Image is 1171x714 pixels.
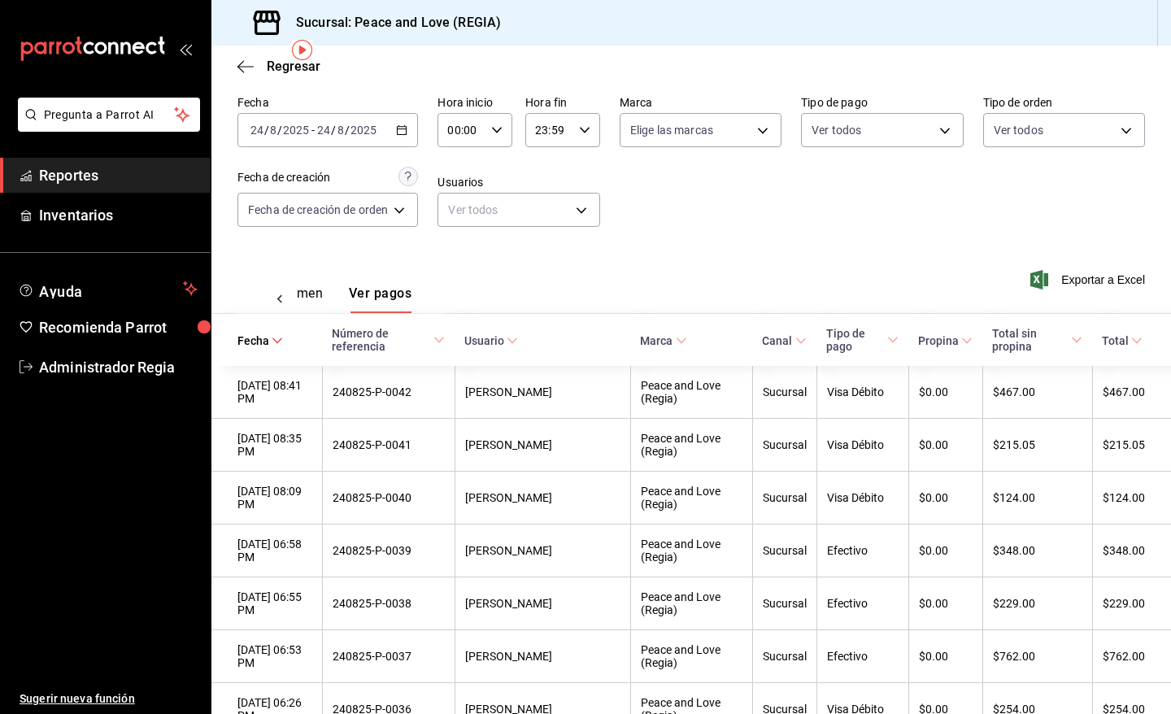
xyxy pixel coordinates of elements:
div: [PERSON_NAME] [465,438,620,451]
div: Sucursal [763,544,807,557]
button: Pregunta a Parrot AI [18,98,200,132]
div: navigation tabs [247,285,363,313]
div: 240825-P-0038 [333,597,445,610]
div: $0.00 [919,385,973,398]
div: Peace and Love (Regia) [641,485,742,511]
div: $229.00 [993,597,1082,610]
div: Sucursal [763,385,807,398]
span: Canal [762,334,806,347]
span: Marca [640,334,686,347]
label: Hora inicio [437,97,512,108]
span: Regresar [267,59,320,74]
div: $215.05 [1103,438,1145,451]
div: $0.00 [919,650,973,663]
span: Usuario [464,334,518,347]
span: Fecha [237,334,283,347]
span: Número de referencia [332,327,445,353]
span: Fecha de creación de orden [248,202,388,218]
div: 240825-P-0040 [333,491,445,504]
div: 240825-P-0039 [333,544,445,557]
div: Efectivo [827,544,899,557]
div: [PERSON_NAME] [465,597,620,610]
label: Tipo de pago [801,97,963,108]
button: open_drawer_menu [179,42,192,55]
span: Ayuda [39,279,176,298]
span: Recomienda Parrot [39,316,198,338]
div: Peace and Love (Regia) [641,590,742,616]
span: Pregunta a Parrot AI [44,107,175,124]
input: -- [250,124,264,137]
div: [DATE] 08:41 PM [237,379,312,405]
div: [PERSON_NAME] [465,385,620,398]
div: Ver todos [437,193,599,227]
div: $229.00 [1103,597,1145,610]
h3: Sucursal: Peace and Love (REGIA) [283,13,501,33]
input: ---- [282,124,310,137]
div: Efectivo [827,597,899,610]
span: Total sin propina [992,327,1082,353]
input: -- [269,124,277,137]
img: Tooltip marker [292,40,312,60]
div: Peace and Love (Regia) [641,379,742,405]
div: $762.00 [993,650,1082,663]
button: Ver pagos [349,285,411,313]
div: [DATE] 06:55 PM [237,590,312,616]
input: -- [337,124,345,137]
div: $0.00 [919,544,973,557]
span: Elige las marcas [630,122,713,138]
span: / [331,124,336,137]
div: 240825-P-0041 [333,438,445,451]
div: $467.00 [993,385,1082,398]
div: [DATE] 08:09 PM [237,485,312,511]
div: Peace and Love (Regia) [641,538,742,564]
div: [DATE] 08:35 PM [237,432,312,458]
div: $348.00 [993,544,1082,557]
span: Sugerir nueva función [20,690,198,707]
button: Regresar [237,59,320,74]
div: Sucursal [763,491,807,504]
span: - [311,124,315,137]
div: Visa Débito [827,491,899,504]
span: Propina [918,334,973,347]
div: $215.05 [993,438,1082,451]
div: $0.00 [919,597,973,610]
span: Tipo de pago [826,327,899,353]
label: Usuarios [437,176,599,188]
div: [PERSON_NAME] [465,491,620,504]
div: $124.00 [993,491,1082,504]
span: Ver todos [994,122,1043,138]
div: Fecha de creación [237,169,330,186]
div: $762.00 [1103,650,1145,663]
div: $467.00 [1103,385,1145,398]
a: Pregunta a Parrot AI [11,118,200,135]
div: $348.00 [1103,544,1145,557]
div: [DATE] 06:53 PM [237,643,312,669]
div: Efectivo [827,650,899,663]
span: Total [1102,334,1143,347]
div: [PERSON_NAME] [465,544,620,557]
button: Exportar a Excel [1034,270,1145,290]
div: $0.00 [919,491,973,504]
span: Reportes [39,164,198,186]
input: -- [316,124,331,137]
label: Tipo de orden [983,97,1145,108]
div: 240825-P-0042 [333,385,445,398]
div: $124.00 [1103,491,1145,504]
span: Administrador Regia [39,356,198,378]
span: / [277,124,282,137]
input: ---- [350,124,377,137]
div: Sucursal [763,650,807,663]
div: Peace and Love (Regia) [641,643,742,669]
span: Inventarios [39,204,198,226]
div: 240825-P-0037 [333,650,445,663]
div: Visa Débito [827,385,899,398]
span: / [345,124,350,137]
div: Peace and Love (Regia) [641,432,742,458]
label: Marca [620,97,781,108]
label: Hora fin [525,97,600,108]
div: [DATE] 06:58 PM [237,538,312,564]
div: $0.00 [919,438,973,451]
div: Visa Débito [827,438,899,451]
